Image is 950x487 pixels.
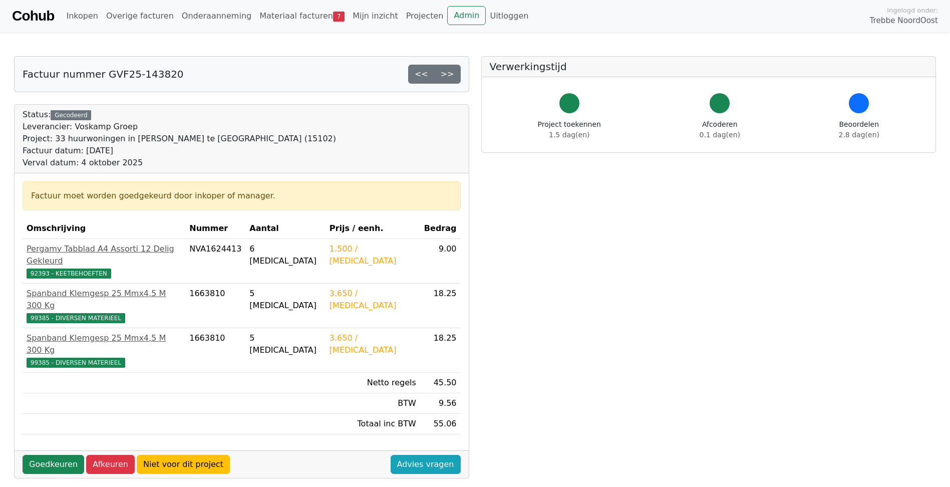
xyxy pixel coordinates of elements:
span: 99385 - DIVERSEN MATERIEEL [27,358,125,368]
th: Bedrag [420,218,461,239]
div: Leverancier: Voskamp Groep [23,121,336,133]
span: 99385 - DIVERSEN MATERIEEL [27,313,125,323]
a: Cohub [12,4,54,28]
span: 1.5 dag(en) [549,131,589,139]
div: Status: [23,109,336,169]
div: 3.650 / [MEDICAL_DATA] [330,288,416,312]
h5: Verwerkingstijd [490,61,928,73]
td: BTW [326,393,420,414]
td: Netto regels [326,373,420,393]
a: Mijn inzicht [349,6,402,26]
div: Beoordelen [839,119,879,140]
span: 92393 - KEETBEHOEFTEN [27,269,111,279]
a: Advies vragen [391,455,461,474]
div: Afcoderen [700,119,740,140]
div: Gecodeerd [51,110,91,120]
span: Ingelogd onder: [887,6,938,15]
td: Totaal inc BTW [326,414,420,434]
a: Afkeuren [86,455,135,474]
div: Verval datum: 4 oktober 2025 [23,157,336,169]
div: Project toekennen [538,119,601,140]
div: 1.500 / [MEDICAL_DATA] [330,243,416,267]
span: 0.1 dag(en) [700,131,740,139]
div: Spanband Klemgesp 25 Mmx4,5 M 300 Kg [27,332,181,356]
td: 55.06 [420,414,461,434]
div: Spanband Klemgesp 25 Mmx4,5 M 300 Kg [27,288,181,312]
a: Goedkeuren [23,455,84,474]
td: 9.56 [420,393,461,414]
td: NVA1624413 [185,239,245,284]
a: Spanband Klemgesp 25 Mmx4,5 M 300 Kg99385 - DIVERSEN MATERIEEL [27,288,181,324]
div: Factuur moet worden goedgekeurd door inkoper of manager. [31,190,452,202]
a: Materiaal facturen7 [255,6,349,26]
div: 5 [MEDICAL_DATA] [249,332,321,356]
div: 5 [MEDICAL_DATA] [249,288,321,312]
td: 18.25 [420,328,461,373]
a: Pergamy Tabblad A4 Assorti 12 Delig Gekleurd92393 - KEETBEHOEFTEN [27,243,181,279]
a: << [408,65,435,84]
span: 2.8 dag(en) [839,131,879,139]
a: >> [434,65,461,84]
td: 1663810 [185,328,245,373]
a: Uitloggen [486,6,532,26]
div: Factuur datum: [DATE] [23,145,336,157]
div: Pergamy Tabblad A4 Assorti 12 Delig Gekleurd [27,243,181,267]
th: Omschrijving [23,218,185,239]
td: 18.25 [420,284,461,328]
td: 45.50 [420,373,461,393]
span: 7 [333,12,345,22]
a: Onderaanneming [178,6,255,26]
div: 6 [MEDICAL_DATA] [249,243,321,267]
a: Admin [447,6,486,25]
h5: Factuur nummer GVF25-143820 [23,68,184,80]
div: Project: 33 huurwoningen in [PERSON_NAME] te [GEOGRAPHIC_DATA] (15102) [23,133,336,145]
th: Aantal [245,218,325,239]
span: Trebbe NoordOost [870,15,938,27]
a: Spanband Klemgesp 25 Mmx4,5 M 300 Kg99385 - DIVERSEN MATERIEEL [27,332,181,368]
td: 1663810 [185,284,245,328]
th: Nummer [185,218,245,239]
a: Overige facturen [102,6,178,26]
a: Niet voor dit project [137,455,230,474]
a: Inkopen [62,6,102,26]
th: Prijs / eenh. [326,218,420,239]
a: Projecten [402,6,448,26]
div: 3.650 / [MEDICAL_DATA] [330,332,416,356]
td: 9.00 [420,239,461,284]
